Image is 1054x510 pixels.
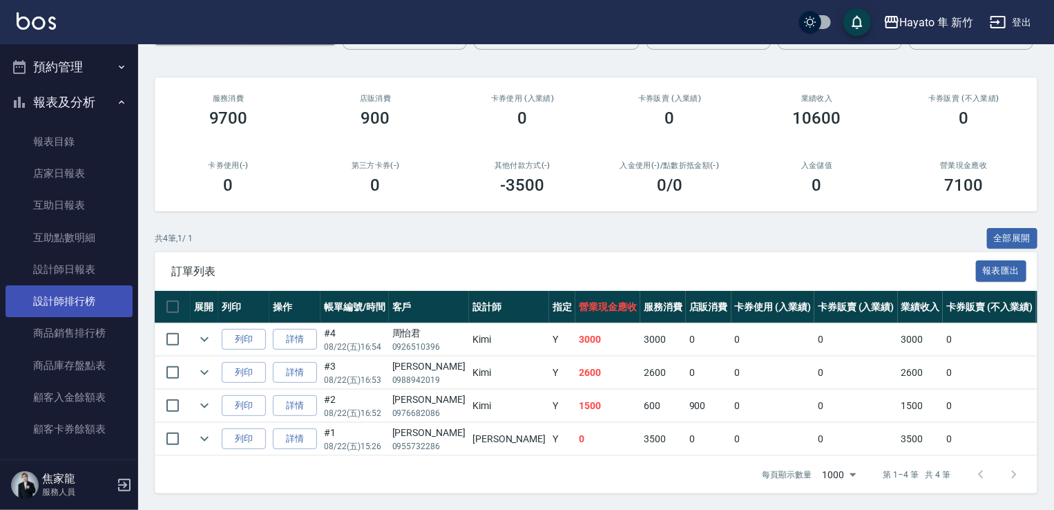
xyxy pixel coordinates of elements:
h3: 0 [665,108,675,128]
h3: 0 /0 [657,176,682,195]
h2: 其他付款方式(-) [466,161,579,170]
button: 列印 [222,329,266,350]
td: 600 [640,390,686,422]
h2: 入金使用(-) /點數折抵金額(-) [613,161,727,170]
td: 0 [814,423,898,455]
a: 互助點數明細 [6,222,133,254]
h3: 10600 [793,108,841,128]
h3: 9700 [209,108,248,128]
h2: 店販消費 [318,94,432,103]
td: 3000 [575,323,640,356]
h3: 0 [518,108,528,128]
h3: 0 [224,176,233,195]
button: save [843,8,871,36]
h3: -3500 [501,176,545,195]
td: 2600 [640,357,686,389]
p: 0988942019 [392,374,466,386]
h3: 0 [812,176,822,195]
h2: 營業現金應收 [907,161,1021,170]
h2: 卡券使用 (入業績) [466,94,579,103]
a: 顧客卡券餘額表 [6,413,133,445]
td: 3500 [898,423,943,455]
button: expand row [194,362,215,383]
td: 0 [943,423,1035,455]
div: [PERSON_NAME] [392,426,466,440]
th: 卡券使用 (入業績) [731,291,815,323]
td: Y [549,323,575,356]
td: [PERSON_NAME] [469,423,549,455]
a: 互助日報表 [6,189,133,221]
th: 指定 [549,291,575,323]
p: 08/22 (五) 16:52 [324,407,385,419]
td: 0 [575,423,640,455]
h3: 0 [959,108,969,128]
p: 0926510396 [392,341,466,353]
div: Hayato 隼 新竹 [900,14,973,31]
th: 展開 [191,291,218,323]
h2: 入金儲值 [760,161,874,170]
div: [PERSON_NAME] [392,393,466,407]
a: 詳情 [273,362,317,384]
button: 報表及分析 [6,84,133,120]
div: [PERSON_NAME] [392,359,466,374]
th: 服務消費 [640,291,686,323]
p: 0955732286 [392,440,466,453]
a: 設計師日報表 [6,254,133,285]
a: 報表匯出 [976,264,1027,277]
a: 詳情 [273,428,317,450]
p: 08/22 (五) 16:54 [324,341,385,353]
td: 0 [943,390,1035,422]
button: expand row [194,329,215,350]
th: 營業現金應收 [575,291,640,323]
td: 0 [814,357,898,389]
img: Logo [17,12,56,30]
p: 08/22 (五) 15:26 [324,440,385,453]
button: 登出 [984,10,1037,35]
button: 列印 [222,362,266,384]
a: 店家日報表 [6,158,133,189]
button: 客戶管理 [6,451,133,487]
div: 周怡君 [392,326,466,341]
p: 08/22 (五) 16:53 [324,374,385,386]
td: #1 [320,423,389,455]
td: 900 [686,390,731,422]
td: Y [549,423,575,455]
td: #3 [320,357,389,389]
td: 3000 [640,323,686,356]
td: 0 [686,423,731,455]
h2: 卡券販賣 (不入業績) [907,94,1021,103]
th: 卡券販賣 (不入業績) [943,291,1035,323]
button: 全部展開 [987,228,1038,249]
th: 設計師 [469,291,549,323]
button: expand row [194,395,215,416]
button: 列印 [222,428,266,450]
td: 0 [731,323,815,356]
td: Kimi [469,357,549,389]
th: 業績收入 [898,291,943,323]
a: 詳情 [273,329,317,350]
h3: 900 [361,108,390,128]
td: 0 [686,323,731,356]
th: 帳單編號/時間 [320,291,389,323]
h5: 焦家龍 [42,472,113,486]
td: 0 [814,323,898,356]
td: #2 [320,390,389,422]
td: 1500 [898,390,943,422]
a: 報表目錄 [6,126,133,158]
th: 店販消費 [686,291,731,323]
td: 0 [943,323,1035,356]
a: 商品銷售排行榜 [6,317,133,349]
td: 0 [731,423,815,455]
td: 3500 [640,423,686,455]
h3: 服務消費 [171,94,285,103]
td: 0 [731,390,815,422]
th: 列印 [218,291,269,323]
td: 0 [731,357,815,389]
td: Kimi [469,390,549,422]
button: 預約管理 [6,49,133,85]
td: 0 [943,357,1035,389]
th: 操作 [269,291,320,323]
p: 共 4 筆, 1 / 1 [155,232,193,245]
p: 每頁顯示數量 [762,469,812,481]
button: 報表匯出 [976,261,1027,282]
